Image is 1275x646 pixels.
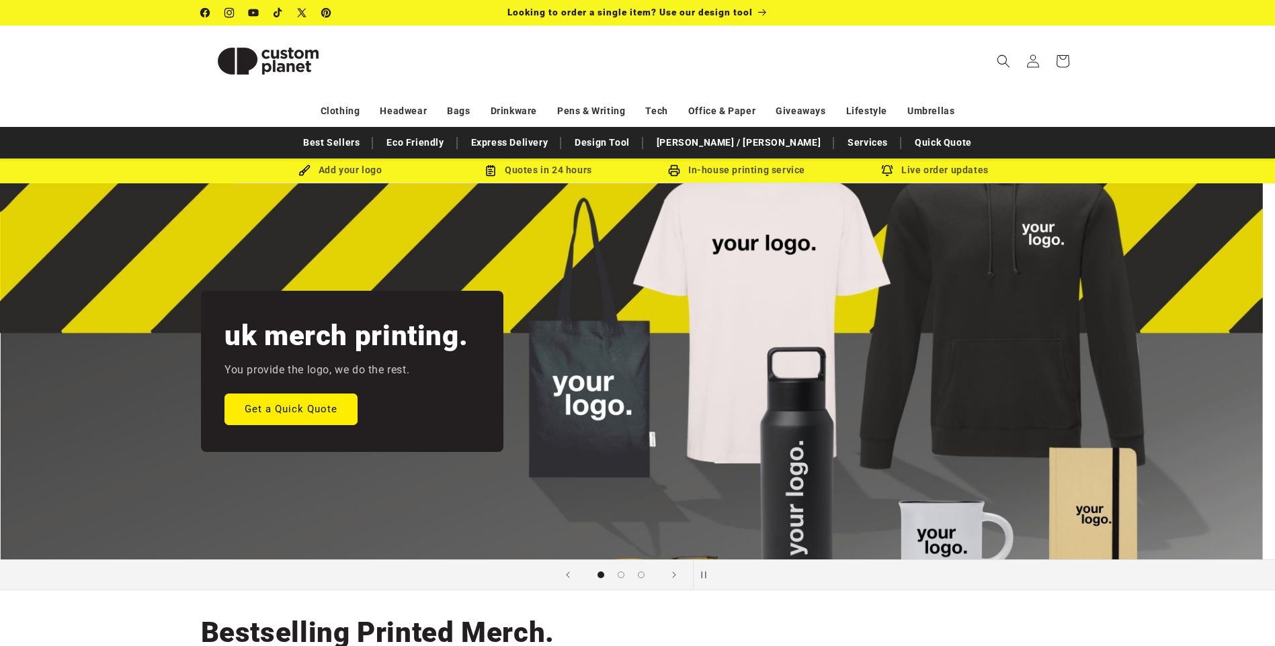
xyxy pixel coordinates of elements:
[298,165,311,177] img: Brush Icon
[836,162,1034,179] div: Live order updates
[224,361,409,380] p: You provide the logo, we do the rest.
[447,99,470,123] a: Bags
[440,162,638,179] div: Quotes in 24 hours
[989,46,1018,76] summary: Search
[591,565,611,585] button: Load slide 1 of 3
[611,565,631,585] button: Load slide 2 of 3
[321,99,360,123] a: Clothing
[507,7,753,17] span: Looking to order a single item? Use our design tool
[908,131,979,154] a: Quick Quote
[907,99,954,123] a: Umbrellas
[881,165,893,177] img: Order updates
[224,318,468,354] h2: uk merch printing.
[557,99,625,123] a: Pens & Writing
[631,565,651,585] button: Load slide 3 of 3
[668,165,680,177] img: In-house printing
[224,393,358,424] a: Get a Quick Quote
[841,131,895,154] a: Services
[693,560,723,590] button: Pause slideshow
[659,560,689,590] button: Next slide
[380,99,427,123] a: Headwear
[638,162,836,179] div: In-house printing service
[1208,582,1275,646] iframe: Chat Widget
[776,99,825,123] a: Giveaways
[464,131,555,154] a: Express Delivery
[688,99,755,123] a: Office & Paper
[196,26,340,96] a: Custom Planet
[485,165,497,177] img: Order Updates Icon
[650,131,827,154] a: [PERSON_NAME] / [PERSON_NAME]
[645,99,667,123] a: Tech
[568,131,636,154] a: Design Tool
[491,99,537,123] a: Drinkware
[201,31,335,91] img: Custom Planet
[846,99,887,123] a: Lifestyle
[553,560,583,590] button: Previous slide
[296,131,366,154] a: Best Sellers
[380,131,450,154] a: Eco Friendly
[241,162,440,179] div: Add your logo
